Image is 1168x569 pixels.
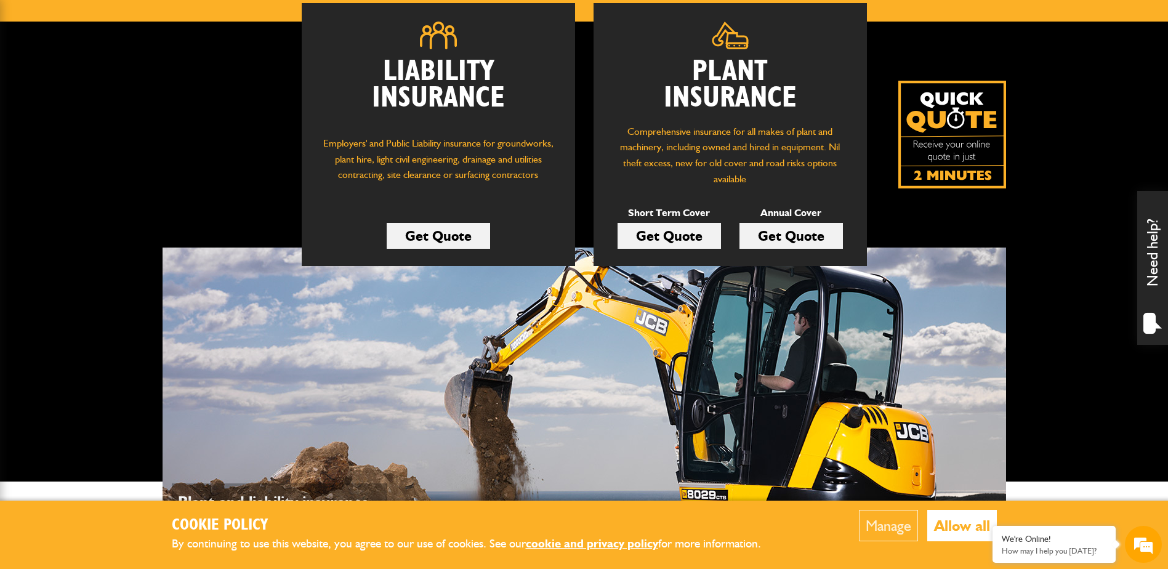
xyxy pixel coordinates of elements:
a: Get Quote [387,223,490,249]
h2: Plant Insurance [612,59,848,111]
input: Enter your last name [16,114,225,141]
p: Comprehensive insurance for all makes of plant and machinery, including owned and hired in equipm... [612,124,848,187]
p: Employers' and Public Liability insurance for groundworks, plant hire, light civil engineering, d... [320,135,557,195]
textarea: Type your message and hit 'Enter' [16,223,225,369]
p: Short Term Cover [618,205,721,221]
button: Allow all [927,510,997,541]
input: Enter your email address [16,150,225,177]
button: Manage [859,510,918,541]
p: How may I help you today? [1002,546,1106,555]
img: d_20077148190_company_1631870298795_20077148190 [21,68,52,86]
div: Need help? [1137,191,1168,345]
img: Quick Quote [898,81,1006,188]
h2: Cookie Policy [172,516,781,535]
em: Start Chat [167,379,224,396]
a: Get your insurance quote isn just 2-minutes [898,81,1006,188]
input: Enter your phone number [16,187,225,214]
div: Chat with us now [64,69,207,85]
a: Get Quote [739,223,843,249]
p: Annual Cover [739,205,843,221]
a: Get Quote [618,223,721,249]
p: Plant and liability insurance for makes and models... [178,490,381,540]
div: Minimize live chat window [202,6,232,36]
p: By continuing to use this website, you agree to our use of cookies. See our for more information. [172,535,781,554]
h2: Liability Insurance [320,59,557,124]
a: cookie and privacy policy [526,536,658,551]
div: We're Online! [1002,534,1106,544]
